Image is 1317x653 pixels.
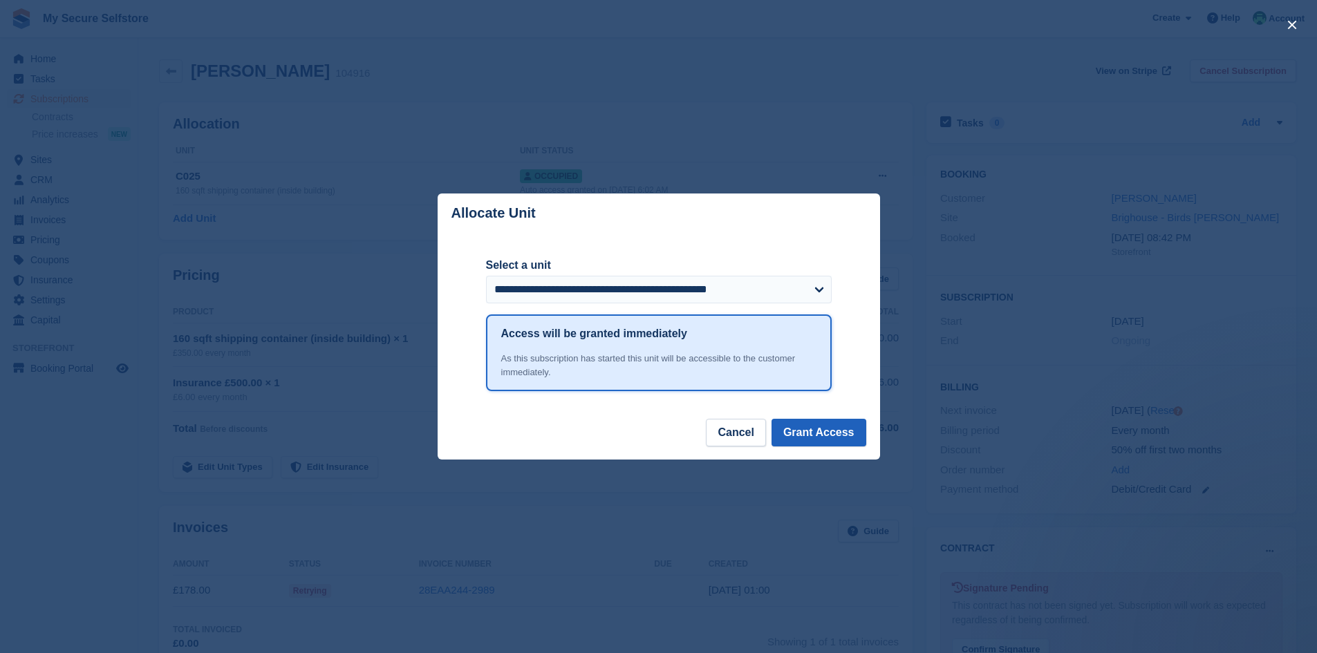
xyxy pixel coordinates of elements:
[772,419,866,446] button: Grant Access
[1281,14,1303,36] button: close
[501,325,687,342] h1: Access will be granted immediately
[706,419,765,446] button: Cancel
[486,257,832,274] label: Select a unit
[501,352,816,379] div: As this subscription has started this unit will be accessible to the customer immediately.
[451,205,536,221] p: Allocate Unit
